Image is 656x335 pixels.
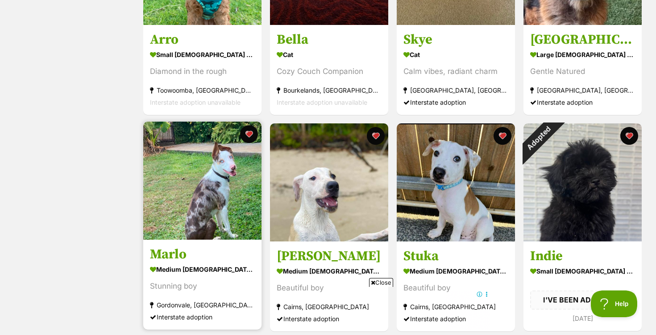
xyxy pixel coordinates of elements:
[150,263,255,276] div: medium [DEMOGRAPHIC_DATA] Dog
[530,312,635,324] div: [DATE]
[369,278,393,287] span: Close
[403,265,508,278] div: medium [DEMOGRAPHIC_DATA] Dog
[277,48,382,61] div: Cat
[277,31,382,48] h3: Bella
[166,290,490,331] iframe: Advertisement
[150,98,241,106] span: Interstate adoption unavailable
[277,84,382,96] div: Bourkelands, [GEOGRAPHIC_DATA]
[530,265,635,278] div: small [DEMOGRAPHIC_DATA] Dog
[277,265,382,278] div: medium [DEMOGRAPHIC_DATA] Dog
[150,65,255,78] div: Diamond in the rough
[277,248,382,265] h3: [PERSON_NAME]
[403,84,508,96] div: [GEOGRAPHIC_DATA], [GEOGRAPHIC_DATA]
[494,127,511,145] button: favourite
[523,123,642,241] img: Indie
[150,281,255,293] div: Stunning boy
[620,127,638,145] button: favourite
[523,234,642,243] a: Adopted
[150,299,255,311] div: Gordonvale, [GEOGRAPHIC_DATA]
[397,25,515,115] a: Skye Cat Calm vibes, radiant charm [GEOGRAPHIC_DATA], [GEOGRAPHIC_DATA] Interstate adoption favou...
[403,48,508,61] div: Cat
[270,25,388,115] a: Bella Cat Cozy Couch Companion Bourkelands, [GEOGRAPHIC_DATA] Interstate adoption unavailable fav...
[270,123,388,241] img: Harlen
[277,98,367,106] span: Interstate adoption unavailable
[143,122,262,240] img: Marlo
[530,31,635,48] h3: [GEOGRAPHIC_DATA]
[591,290,638,317] iframe: Help Scout Beacon - Open
[523,25,642,115] a: [GEOGRAPHIC_DATA] large [DEMOGRAPHIC_DATA] Dog Gentle Natured [GEOGRAPHIC_DATA], [GEOGRAPHIC_DATA...
[530,248,635,265] h3: Indie
[367,127,385,145] button: favourite
[150,48,255,61] div: small [DEMOGRAPHIC_DATA] Dog
[403,65,508,78] div: Calm vibes, radiant charm
[530,65,635,78] div: Gentle Natured
[277,65,382,78] div: Cozy Couch Companion
[240,125,258,143] button: favourite
[403,248,508,265] h3: Stuka
[150,31,255,48] h3: Arro
[150,311,255,323] div: Interstate adoption
[530,84,635,96] div: [GEOGRAPHIC_DATA], [GEOGRAPHIC_DATA]
[403,31,508,48] h3: Skye
[403,96,508,108] div: Interstate adoption
[150,84,255,96] div: Toowoomba, [GEOGRAPHIC_DATA]
[397,123,515,241] img: Stuka
[403,282,508,294] div: Beautiful boy
[523,241,642,331] a: Indie small [DEMOGRAPHIC_DATA] Dog I'VE BEEN ADOPTED [DATE] favourite
[530,96,635,108] div: Interstate adoption
[150,246,255,263] h3: Marlo
[530,291,635,310] div: I'VE BEEN ADOPTED
[277,282,382,294] div: Beautiful boy
[512,112,565,165] div: Adopted
[143,25,262,115] a: Arro small [DEMOGRAPHIC_DATA] Dog Diamond in the rough Toowoomba, [GEOGRAPHIC_DATA] Interstate ad...
[143,240,262,330] a: Marlo medium [DEMOGRAPHIC_DATA] Dog Stunning boy Gordonvale, [GEOGRAPHIC_DATA] Interstate adoptio...
[530,48,635,61] div: large [DEMOGRAPHIC_DATA] Dog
